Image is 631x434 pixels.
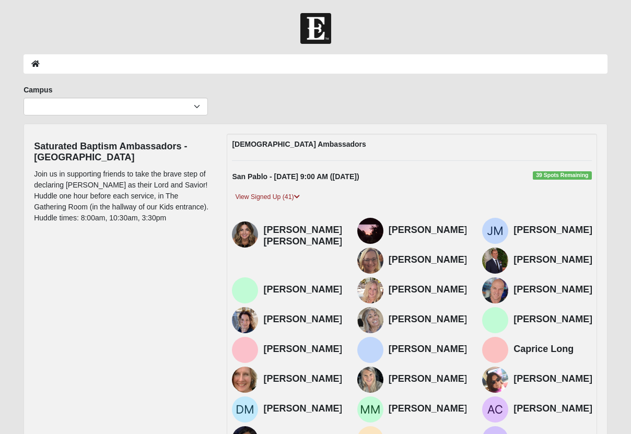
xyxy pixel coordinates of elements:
h4: [PERSON_NAME] [513,225,592,236]
a: View Signed Up (41) [232,192,302,203]
img: Church of Eleven22 Logo [300,13,331,44]
strong: San Pablo - [DATE] 9:00 AM ([DATE]) [232,172,359,181]
img: Earl White [482,307,508,333]
img: Caprice Long [482,337,508,363]
h4: [PERSON_NAME] [513,284,592,296]
strong: [DEMOGRAPHIC_DATA] Ambassadors [232,140,366,148]
img: Lisa Haines [232,307,258,333]
h4: [PERSON_NAME] [513,403,592,415]
img: Dawn Oder [357,367,383,393]
h4: [PERSON_NAME] [263,344,342,355]
h4: [PERSON_NAME] [263,373,342,385]
h4: [PERSON_NAME] [389,284,468,296]
h4: [PERSON_NAME] [389,254,468,266]
img: James McGinnis [482,218,508,244]
img: Wendi Miller [357,277,383,303]
img: Tyler Vincent [482,248,508,274]
img: Wanda Byargeon [232,337,258,363]
span: 39 Spots Remaining [533,171,592,180]
h4: [PERSON_NAME] [PERSON_NAME] [263,225,342,247]
h4: [PERSON_NAME] [513,373,592,385]
p: Join us in supporting friends to take the brave step of declaring [PERSON_NAME] as their Lord and... [34,169,211,224]
h4: [PERSON_NAME] [263,403,342,415]
img: Carrie Fox Vincent [232,221,258,248]
img: Christy Forte [232,367,258,393]
img: David Martinez [232,396,258,423]
h4: [PERSON_NAME] [389,225,468,236]
h4: [PERSON_NAME] [389,314,468,325]
h4: [PERSON_NAME] [513,314,592,325]
h4: [PERSON_NAME] [389,344,468,355]
h4: [PERSON_NAME] [263,314,342,325]
h4: Caprice Long [513,344,591,355]
img: Sharon Withrow [357,218,383,244]
img: Susan Walski [232,277,258,303]
img: Ashley Cummings [482,396,508,423]
h4: [PERSON_NAME] [389,403,468,415]
h4: [PERSON_NAME] [263,284,342,296]
img: Lynne Ferguson [357,337,383,363]
img: Berina Martinez [357,307,383,333]
img: Gina Powell [482,367,508,393]
h4: [PERSON_NAME] [389,373,468,385]
label: Campus [24,85,52,95]
img: Jennifer Massey [357,248,383,274]
h4: Saturated Baptism Ambassadors - [GEOGRAPHIC_DATA] [34,141,211,163]
img: Marianela Martinez [357,396,383,423]
img: TJ Haines [482,277,508,303]
h4: [PERSON_NAME] [513,254,592,266]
